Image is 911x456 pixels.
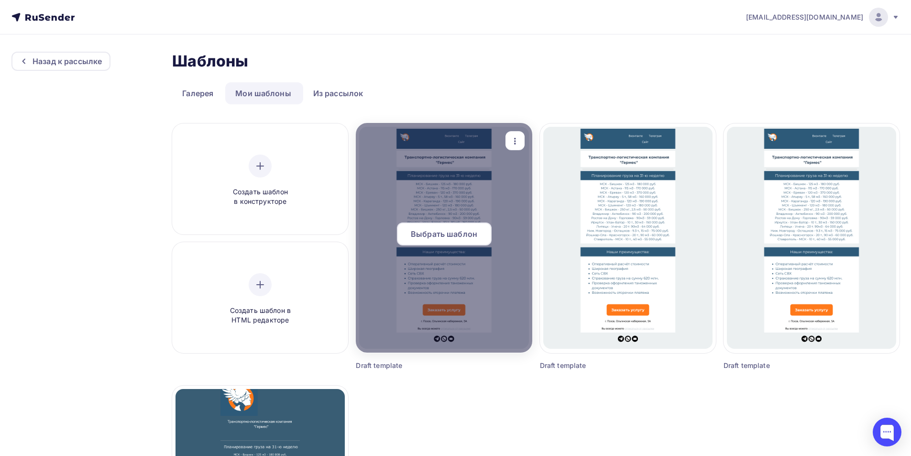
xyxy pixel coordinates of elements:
a: [EMAIL_ADDRESS][DOMAIN_NAME] [746,8,900,27]
a: Галерея [172,82,223,104]
a: Мои шаблоны [225,82,301,104]
a: Из рассылок [303,82,373,104]
div: Draft template [356,361,488,370]
h2: Шаблоны [172,52,248,71]
span: [EMAIL_ADDRESS][DOMAIN_NAME] [746,12,863,22]
span: Создать шаблон в HTML редакторе [215,306,306,325]
div: Назад к рассылке [33,56,102,67]
div: Draft template [724,361,856,370]
span: Создать шаблон в конструкторе [215,187,306,207]
span: Выбрать шаблон [411,228,477,240]
div: Draft template [540,361,672,370]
